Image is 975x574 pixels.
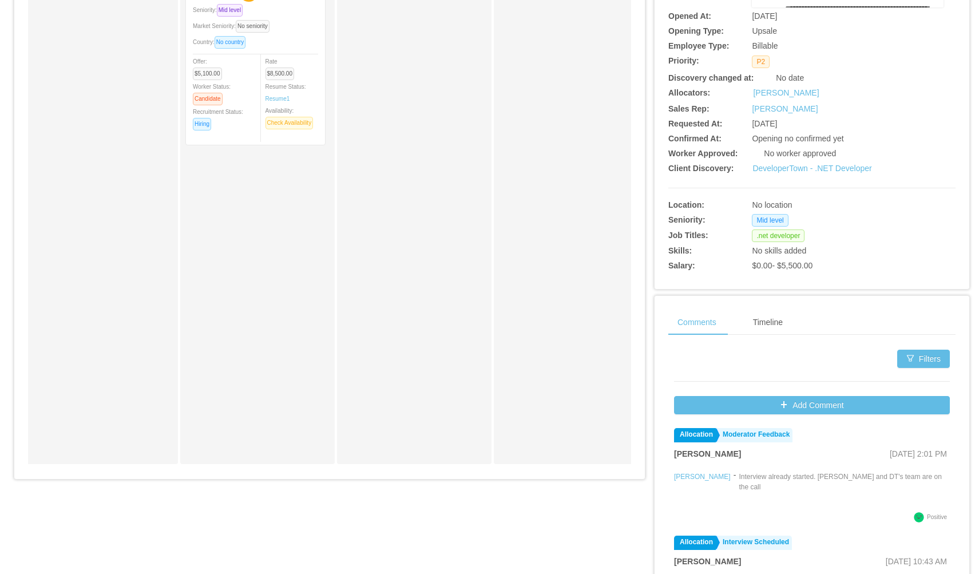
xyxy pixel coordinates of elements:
span: No date [776,73,804,82]
span: Seniority: [193,7,247,13]
span: No country [215,36,245,49]
b: Seniority: [668,215,706,224]
a: [PERSON_NAME] [752,104,818,113]
span: Candidate [193,93,223,105]
span: .net developer [752,229,804,242]
b: Opened At: [668,11,711,21]
span: Mid level [752,214,788,227]
div: Comments [668,310,726,335]
span: Billable [752,41,778,50]
a: Resume1 [265,94,290,103]
b: Client Discovery: [668,164,734,173]
span: $5,100.00 [193,68,222,80]
span: Upsale [752,26,777,35]
span: [DATE] 2:01 PM [890,449,947,458]
b: Worker Approved: [668,149,738,158]
b: Requested At: [668,119,722,128]
span: [DATE] [752,11,777,21]
b: Sales Rep: [668,104,710,113]
span: $0.00 - $5,500.00 [752,261,812,270]
span: Opening no confirmed yet [752,134,843,143]
a: DeveloperTown - .NET Developer [752,164,871,173]
span: Positive [927,514,947,520]
span: Offer: [193,58,227,77]
a: Allocation [674,428,716,442]
strong: [PERSON_NAME] [674,449,741,458]
b: Salary: [668,261,695,270]
button: icon: plusAdd Comment [674,396,950,414]
strong: [PERSON_NAME] [674,557,741,566]
span: No worker approved [764,149,836,158]
span: Recruitment Status: [193,109,243,127]
span: Mid level [217,4,243,17]
b: Job Titles: [668,231,708,240]
span: Hiring [193,118,211,130]
span: [DATE] [752,119,777,128]
div: - [734,469,736,509]
a: [PERSON_NAME] [753,87,819,99]
a: [PERSON_NAME] [674,473,731,481]
div: Timeline [744,310,792,335]
span: $8,500.00 [265,68,295,80]
b: Allocators: [668,88,710,97]
span: Availability: [265,108,318,126]
span: Check Availability [265,117,314,129]
b: Skills: [668,246,692,255]
span: Resume Status: [265,84,306,102]
p: Interview already started. [PERSON_NAME] and DT's team are on the call [739,472,950,492]
span: P2 [752,56,770,68]
a: Interview Scheduled [717,536,792,550]
span: No seniority [236,20,269,33]
span: Rate [265,58,299,77]
span: Market Seniority: [193,23,274,29]
span: No skills added [752,246,806,255]
b: Priority: [668,56,699,65]
span: [DATE] 10:43 AM [886,557,947,566]
a: Moderator Feedback [717,428,792,442]
b: Discovery changed at: [668,73,754,82]
span: Country: [193,39,250,45]
b: Opening Type: [668,26,724,35]
b: Location: [668,200,704,209]
button: icon: filterFilters [897,350,950,368]
span: Worker Status: [193,84,231,102]
a: Allocation [674,536,716,550]
b: Employee Type: [668,41,729,50]
b: Confirmed At: [668,134,722,143]
div: No location [752,199,895,211]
